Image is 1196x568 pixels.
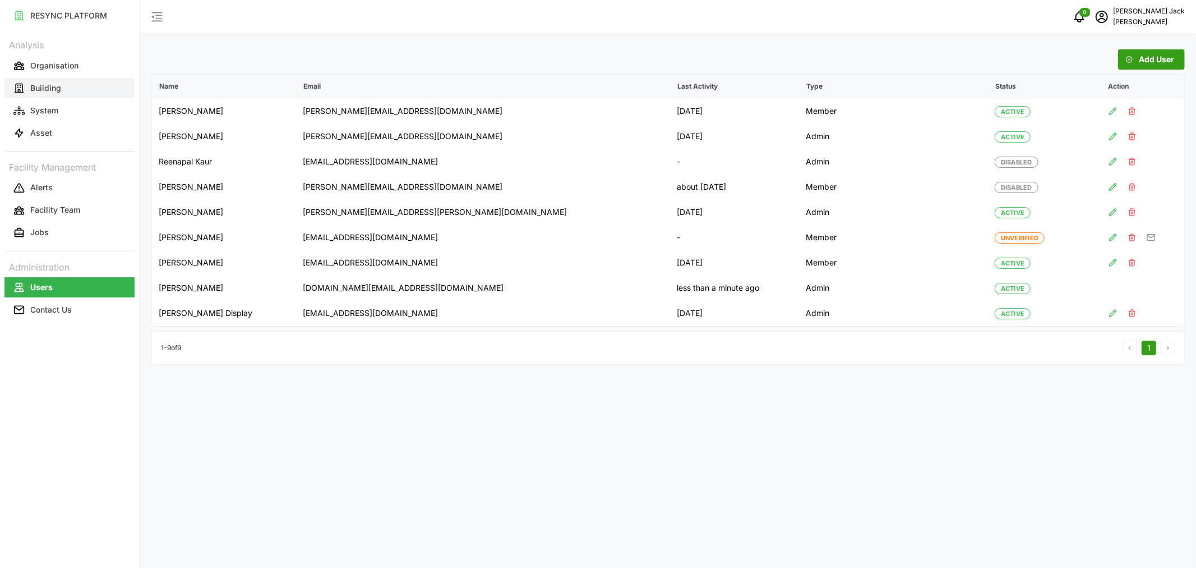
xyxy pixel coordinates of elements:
span: 0 [1083,8,1087,16]
p: about [DATE] [677,181,792,193]
p: Name [153,75,295,98]
p: [DATE] [677,207,792,218]
p: Facility Team [30,204,80,216]
p: [PERSON_NAME][EMAIL_ADDRESS][DOMAIN_NAME] [303,106,663,117]
button: schedule [1091,6,1113,28]
p: Member [806,181,981,193]
span: Active [1001,107,1025,117]
p: [EMAIL_ADDRESS][DOMAIN_NAME] [303,156,663,167]
p: Organisation [30,60,78,71]
p: Alerts [30,182,53,193]
button: Alerts [4,178,135,198]
p: Action [1102,75,1184,98]
p: [DATE] [677,131,792,142]
p: Member [806,106,981,117]
p: [PERSON_NAME] [159,282,289,294]
button: Add User [1118,49,1185,70]
span: Disabled [1001,182,1032,193]
p: - [677,232,792,243]
span: Active [1001,258,1025,268]
p: [PERSON_NAME][EMAIL_ADDRESS][DOMAIN_NAME] [303,131,663,142]
a: Organisation [4,54,135,77]
p: [DATE] [677,308,792,319]
p: RESYNC PLATFORM [30,10,107,21]
p: [PERSON_NAME][EMAIL_ADDRESS][PERSON_NAME][DOMAIN_NAME] [303,207,663,218]
p: Admin [806,156,981,167]
p: Admin [806,207,981,218]
p: [PERSON_NAME] [159,181,289,193]
p: Administration [4,258,135,274]
p: Reenapal Kaur [159,156,289,167]
p: Asset [30,127,52,139]
p: [PERSON_NAME] [159,131,289,142]
button: 1 [1142,341,1156,355]
p: Users [30,282,53,293]
span: Active [1001,283,1025,294]
p: [PERSON_NAME] [159,232,289,243]
span: Active [1001,309,1025,319]
p: Jobs [30,227,49,238]
p: [EMAIL_ADDRESS][DOMAIN_NAME] [303,308,663,319]
button: Users [4,277,135,297]
span: Active [1001,132,1025,142]
p: Admin [806,308,981,319]
button: Resend activation email [1146,232,1156,242]
p: Admin [806,131,981,142]
a: RESYNC PLATFORM [4,4,135,27]
p: [PERSON_NAME] Display [159,308,289,319]
button: Contact Us [4,300,135,320]
a: Alerts [4,177,135,199]
a: System [4,99,135,122]
p: [DATE] [677,106,792,117]
p: [DOMAIN_NAME][EMAIL_ADDRESS][DOMAIN_NAME] [303,282,663,294]
a: Users [4,276,135,299]
button: Building [4,78,135,98]
p: - [677,156,792,167]
p: Member [806,232,981,243]
p: Building [30,83,61,94]
p: Facility Management [4,158,135,175]
p: less than a minute ago [677,282,792,294]
button: Organisation [4,56,135,76]
p: Last Activity [671,75,798,98]
p: [PERSON_NAME][EMAIL_ADDRESS][DOMAIN_NAME] [303,181,663,193]
p: Email [297,75,669,98]
p: [PERSON_NAME] [159,207,289,218]
button: Jobs [4,223,135,243]
p: [EMAIL_ADDRESS][DOMAIN_NAME] [303,257,663,268]
span: Disabled [1001,157,1032,167]
a: Building [4,77,135,99]
span: Add User [1139,50,1174,69]
button: Facility Team [4,200,135,221]
p: 1 - 9 of 9 [161,343,181,354]
p: Member [806,257,981,268]
span: Unverified [1001,233,1039,243]
button: RESYNC PLATFORM [4,6,135,26]
a: Contact Us [4,299,135,321]
button: Asset [4,123,135,143]
span: Active [1001,208,1025,218]
a: Jobs [4,222,135,244]
button: notifications [1068,6,1091,28]
p: [DATE] [677,257,792,268]
a: Facility Team [4,199,135,222]
p: [PERSON_NAME] [159,257,289,268]
p: [PERSON_NAME] Jack [1113,6,1185,17]
p: Admin [806,282,981,294]
button: System [4,100,135,121]
p: Analysis [4,36,135,52]
p: [EMAIL_ADDRESS][DOMAIN_NAME] [303,232,663,243]
p: Status [989,75,1101,98]
p: [PERSON_NAME] [1113,17,1185,28]
p: Type [800,75,987,98]
p: Contact Us [30,304,72,315]
a: Asset [4,122,135,144]
p: [PERSON_NAME] [159,106,289,117]
p: System [30,105,58,116]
